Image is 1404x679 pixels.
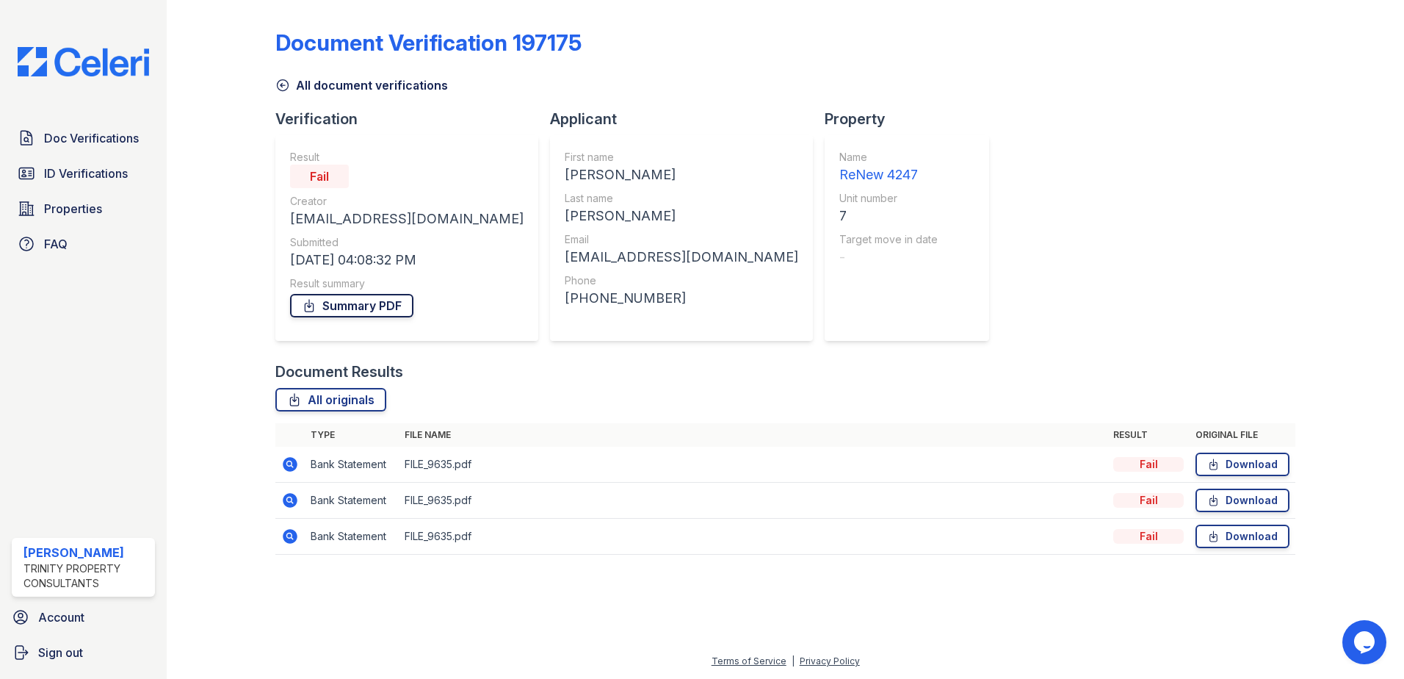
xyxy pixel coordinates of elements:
[23,561,149,591] div: Trinity Property Consultants
[38,644,83,661] span: Sign out
[305,447,399,483] td: Bank Statement
[290,250,524,270] div: [DATE] 04:08:32 PM
[44,200,102,218] span: Properties
[1107,423,1190,447] th: Result
[1342,620,1389,664] iframe: chat widget
[399,483,1107,519] td: FILE_9635.pdf
[290,209,524,229] div: [EMAIL_ADDRESS][DOMAIN_NAME]
[23,544,149,561] div: [PERSON_NAME]
[12,123,155,153] a: Doc Verifications
[44,235,68,253] span: FAQ
[565,288,798,309] div: [PHONE_NUMBER]
[565,247,798,267] div: [EMAIL_ADDRESS][DOMAIN_NAME]
[12,194,155,223] a: Properties
[565,273,798,288] div: Phone
[290,276,524,291] div: Result summary
[550,109,825,129] div: Applicant
[565,191,798,206] div: Last name
[1113,457,1184,472] div: Fail
[305,423,399,447] th: Type
[290,294,413,317] a: Summary PDF
[565,150,798,165] div: First name
[1195,525,1289,548] a: Download
[839,150,938,165] div: Name
[1195,489,1289,512] a: Download
[12,159,155,188] a: ID Verifications
[712,655,786,667] a: Terms of Service
[565,165,798,185] div: [PERSON_NAME]
[6,638,161,667] a: Sign out
[44,165,128,182] span: ID Verifications
[6,603,161,632] a: Account
[839,150,938,185] a: Name ReNew 4247
[839,206,938,226] div: 7
[290,165,349,188] div: Fail
[839,247,938,267] div: -
[275,388,386,412] a: All originals
[839,191,938,206] div: Unit number
[275,76,448,94] a: All document verifications
[305,519,399,555] td: Bank Statement
[839,165,938,185] div: ReNew 4247
[792,655,795,667] div: |
[12,229,155,259] a: FAQ
[800,655,860,667] a: Privacy Policy
[44,129,139,147] span: Doc Verifications
[399,423,1107,447] th: File name
[275,362,403,382] div: Document Results
[290,194,524,209] div: Creator
[38,608,84,626] span: Account
[1113,529,1184,544] div: Fail
[275,109,550,129] div: Verification
[565,232,798,247] div: Email
[1190,423,1295,447] th: Original file
[305,483,399,519] td: Bank Statement
[290,235,524,250] div: Submitted
[6,47,161,76] img: CE_Logo_Blue-a8612792a0a2168367f1c8372b55b34899dd931a85d93a1a3d3e32e68fde9ad4.png
[825,109,1001,129] div: Property
[1113,493,1184,508] div: Fail
[275,29,582,56] div: Document Verification 197175
[399,519,1107,555] td: FILE_9635.pdf
[399,447,1107,483] td: FILE_9635.pdf
[290,150,524,165] div: Result
[1195,453,1289,476] a: Download
[565,206,798,226] div: [PERSON_NAME]
[839,232,938,247] div: Target move in date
